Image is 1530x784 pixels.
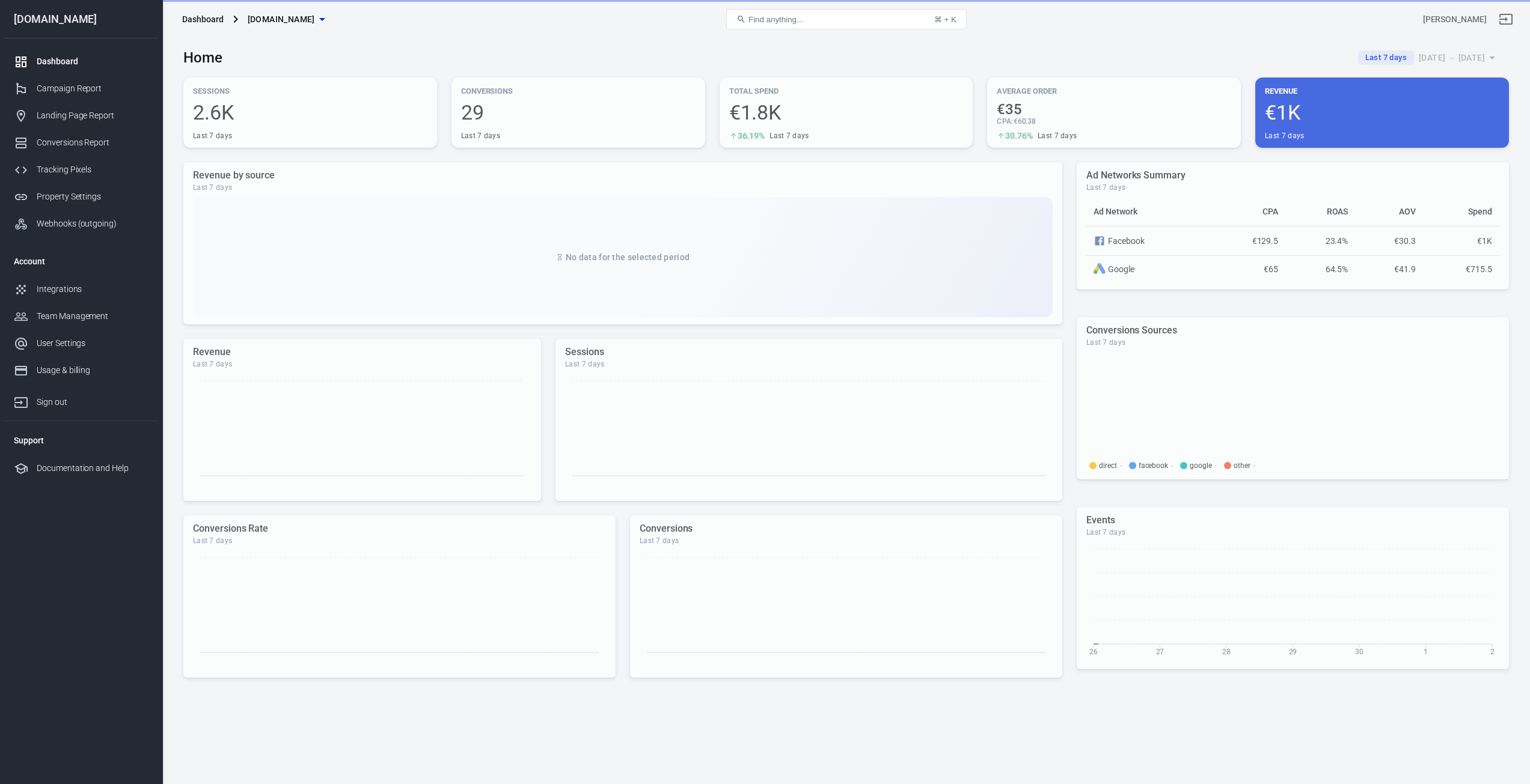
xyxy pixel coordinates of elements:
div: Webhooks (outgoing) [37,217,148,230]
div: Sign out [37,396,148,409]
a: Conversions Report [4,129,158,156]
div: Conversions Report [37,136,148,149]
a: Sign out [1492,5,1520,34]
div: Landing Page Report [37,109,148,122]
a: Team Management [4,303,158,330]
button: Find anything...⌘ + K [726,9,967,29]
a: Dashboard [4,48,158,75]
li: Support [4,426,158,455]
div: Integrations [37,283,148,296]
a: Landing Page Report [4,102,158,129]
h3: Home [183,49,222,66]
div: Dashboard [37,55,148,68]
button: [DOMAIN_NAME] [243,8,329,31]
a: Property Settings [4,183,158,210]
div: Team Management [37,310,148,323]
div: Property Settings [37,190,148,203]
a: Webhooks (outgoing) [4,210,158,237]
div: Account id: 45z0CwPV [1423,13,1487,26]
a: Sign out [4,384,158,416]
div: ⌘ + K [934,15,956,24]
div: Tracking Pixels [37,163,148,176]
a: User Settings [4,330,158,357]
div: User Settings [37,337,148,350]
div: Documentation and Help [37,462,148,475]
span: bandstil.de [248,12,315,27]
div: Dashboard [182,13,224,25]
div: Usage & billing [37,364,148,377]
div: [DOMAIN_NAME] [4,14,158,25]
a: Integrations [4,276,158,303]
a: Tracking Pixels [4,156,158,183]
a: Campaign Report [4,75,158,102]
li: Account [4,247,158,276]
div: Campaign Report [37,82,148,95]
span: Find anything... [748,15,803,24]
a: Usage & billing [4,357,158,384]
